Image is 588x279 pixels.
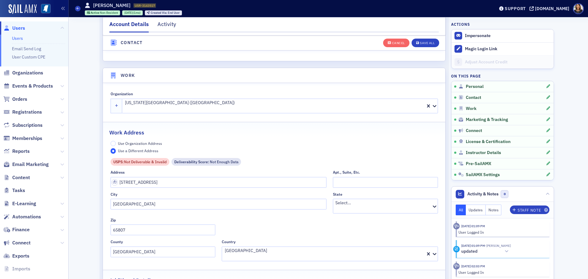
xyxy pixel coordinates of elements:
h4: Actions [451,21,470,27]
div: End User [151,11,180,15]
a: Registrations [3,109,42,115]
button: Staff Note [510,205,549,214]
span: Memberships [12,135,42,142]
a: Organizations [3,70,43,76]
div: Activity [453,223,460,229]
span: USPS : [113,159,124,164]
a: User Custom CPE [12,54,45,60]
div: Magic Login Link [465,46,551,52]
div: Address [111,170,125,175]
div: Apt., Suite, Etc. [333,170,360,175]
span: Work [466,106,477,111]
a: Users [12,36,23,41]
time: 7/31/2025 01:09 PM [461,224,485,228]
h4: Contact [121,40,143,46]
div: (1mo) [124,11,141,15]
div: Zip [111,218,116,222]
span: Content [12,174,30,181]
a: Exports [3,253,29,259]
div: Select… [335,200,431,206]
a: Memberships [3,135,42,142]
div: Activity [157,20,176,32]
span: USR-3143517 [135,3,155,8]
h5: updated [461,249,477,254]
a: Reports [3,148,30,155]
button: Save All [412,38,439,47]
a: Orders [3,96,27,103]
span: Automations [12,213,41,220]
div: 2025-07-02 00:00:00 [122,10,143,15]
time: 7/31/2025 01:09 PM [461,243,485,248]
span: Marketing & Tracking [466,117,508,123]
span: Instructor Details [466,150,501,156]
span: Connect [466,128,482,134]
span: Orders [12,96,27,103]
span: Registrations [12,109,42,115]
img: SailAMX [9,4,37,14]
span: Events & Products [12,83,53,89]
a: Email Send Log [12,46,41,51]
span: Profile [573,3,584,14]
span: Users [12,25,25,32]
button: All [456,205,466,215]
button: Notes [486,205,502,215]
a: Content [3,174,30,181]
a: Imports [3,266,30,272]
span: Use Organization Address [118,141,162,146]
div: [GEOGRAPHIC_DATA] [225,247,424,254]
time: 7/21/2025 02:03 PM [461,264,485,268]
div: Update [453,246,460,252]
div: USPS: Not Deliverable & Invalid [111,158,169,166]
a: View Homepage [37,4,51,14]
button: Impersonate [465,33,491,39]
span: Tasks [12,187,25,194]
img: SailAMX [41,4,51,13]
input: Use Organization Address [111,141,116,146]
a: Subscriptions [3,122,43,129]
div: Support [505,6,526,11]
div: State [333,192,342,197]
span: Finance [12,226,30,233]
span: License & Certification [466,139,511,145]
span: Subscriptions [12,122,43,129]
div: Created Via: End User [145,10,182,15]
div: Deliverability Score: Not Enough Data [171,158,241,166]
div: Account Details [109,20,149,32]
h4: On this page [451,73,554,79]
a: Users [3,25,25,32]
button: [DOMAIN_NAME] [530,6,571,11]
button: Cancel [383,38,409,47]
div: County [111,239,123,244]
div: Country [222,239,236,244]
div: User Logged In [458,270,545,275]
div: Save All [420,41,435,45]
span: Activity & Notes [467,191,499,197]
div: Active: Active: Non-Resident [85,10,120,15]
span: Contact [466,95,481,100]
span: SailAMX Settings [466,172,500,178]
div: Activity [453,263,460,270]
span: Missouri State University (Springfield) [125,100,235,106]
a: Automations [3,213,41,220]
a: Tasks [3,187,25,194]
div: [DOMAIN_NAME] [535,6,569,11]
span: Non-Resident [100,11,118,15]
a: Active Non-Resident [87,11,118,15]
a: Finance [3,226,30,233]
input: Use a Different Address [111,148,116,154]
a: Email Marketing [3,161,49,168]
div: Adjust Account Credit [465,59,551,65]
span: Active [91,11,100,15]
span: Pre-SailAMX [466,161,491,167]
h2: Work Address [109,129,144,137]
span: Personal [466,84,484,89]
button: updated [461,248,511,255]
span: Reports [12,148,30,155]
h1: [PERSON_NAME] [93,2,130,9]
span: Use a Different Address [118,148,158,153]
a: Connect [3,239,31,246]
div: User Logged In [458,229,545,235]
a: Adjust Account Credit [451,55,554,69]
span: Email Marketing [12,161,49,168]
